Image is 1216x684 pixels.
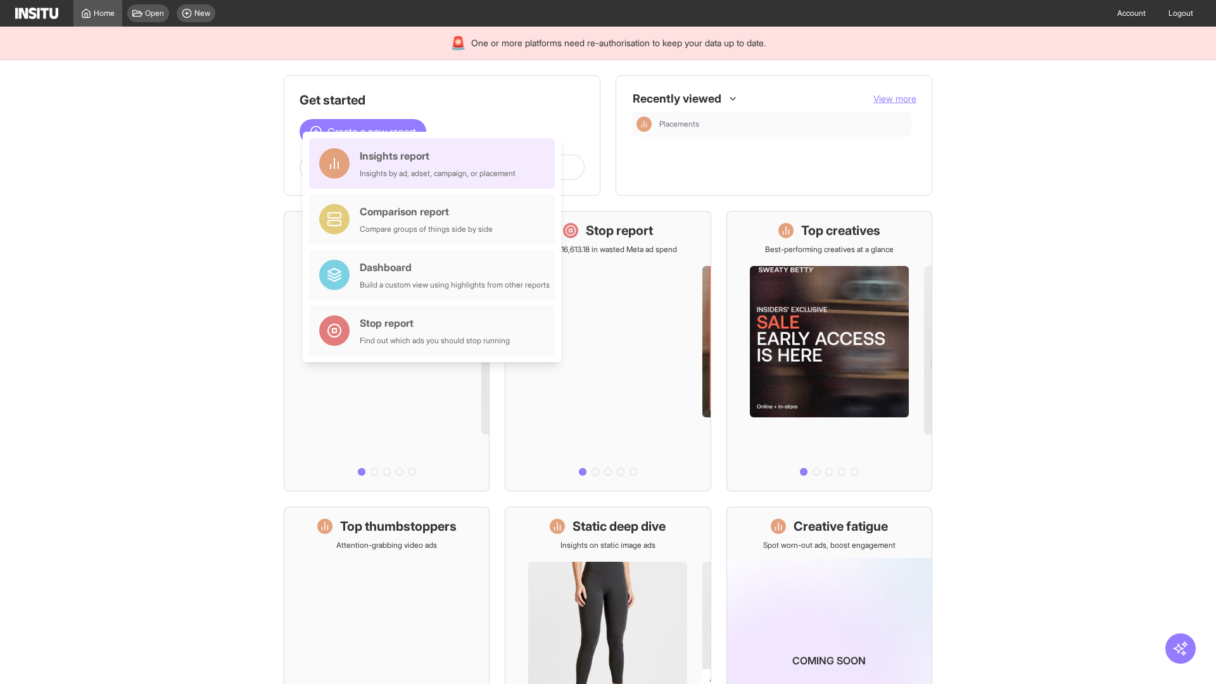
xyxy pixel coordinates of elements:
img: Logo [15,8,58,19]
div: Insights by ad, adset, campaign, or placement [360,168,516,179]
h1: Static deep dive [573,517,666,535]
div: Comparison report [360,204,493,219]
span: One or more platforms need re-authorisation to keep your data up to date. [471,37,766,49]
a: Top creativesBest-performing creatives at a glance [726,211,932,491]
div: Insights [636,117,652,132]
h1: Top thumbstoppers [340,517,457,535]
span: Placements [659,119,699,129]
span: New [194,8,210,18]
span: Create a new report [327,124,416,139]
p: Best-performing creatives at a glance [765,244,894,255]
h1: Stop report [586,222,653,239]
p: Save £16,613.18 in wasted Meta ad spend [538,244,677,255]
div: Stop report [360,315,510,331]
div: Find out which ads you should stop running [360,336,510,346]
p: Attention-grabbing video ads [336,540,437,550]
span: View more [873,93,916,104]
div: Dashboard [360,260,550,275]
div: Compare groups of things side by side [360,224,493,234]
a: Stop reportSave £16,613.18 in wasted Meta ad spend [505,211,711,491]
span: Open [145,8,164,18]
div: Insights report [360,148,516,163]
h1: Get started [300,91,585,109]
div: Build a custom view using highlights from other reports [360,280,550,290]
div: 🚨 [450,34,466,52]
h1: Top creatives [801,222,880,239]
span: Placements [659,119,906,129]
span: Home [94,8,115,18]
button: View more [873,92,916,105]
button: Create a new report [300,119,426,144]
p: Insights on static image ads [560,540,655,550]
a: What's live nowSee all active ads instantly [284,211,490,491]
